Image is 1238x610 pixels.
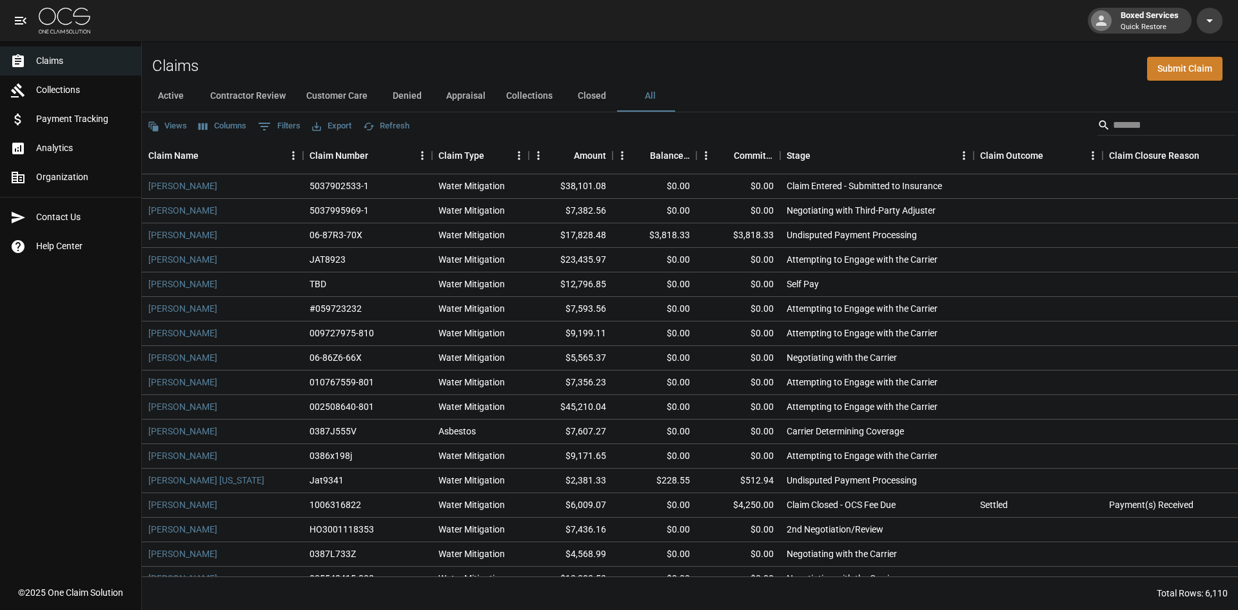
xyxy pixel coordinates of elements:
button: Views [144,116,190,136]
button: Sort [368,147,386,165]
div: 009727975-810 [309,327,374,340]
a: [PERSON_NAME] [148,425,217,438]
div: $13,303.53 [529,567,613,591]
button: Menu [696,146,716,165]
button: Menu [284,146,303,165]
div: 06-87R3-70X [309,229,362,241]
div: $0.00 [696,248,780,272]
button: Collections [496,81,563,112]
div: $0.00 [696,567,780,591]
div: Claim Number [303,137,432,174]
div: $0.00 [696,199,780,223]
div: $0.00 [613,321,696,346]
div: Claim Outcome [974,137,1103,174]
a: [PERSON_NAME] [148,253,217,266]
button: open drawer [8,8,34,34]
div: $4,568.99 [529,542,613,567]
div: 5037902533-1 [309,179,369,192]
button: Menu [413,146,432,165]
div: Boxed Services [1115,9,1184,32]
div: $23,435.97 [529,248,613,272]
div: Attempting to Engage with the Carrier [787,327,938,340]
div: Committed Amount [734,137,774,174]
div: Negotiating with the Carrier [787,351,897,364]
div: $7,382.56 [529,199,613,223]
a: [PERSON_NAME] [148,498,217,511]
button: Sort [811,147,829,165]
div: 010767559-801 [309,376,374,389]
button: Closed [563,81,621,112]
div: $0.00 [696,444,780,469]
div: Negotiating with the Carrier [787,547,897,560]
div: Committed Amount [696,137,780,174]
div: Asbestos [438,425,476,438]
h2: Claims [152,57,199,76]
div: Undisputed Payment Processing [787,474,917,487]
button: Show filters [255,116,304,137]
span: Claims [36,54,131,68]
a: [PERSON_NAME] [148,547,217,560]
button: Select columns [195,116,250,136]
div: Water Mitigation [438,449,505,462]
div: $17,828.48 [529,223,613,248]
a: [PERSON_NAME] [US_STATE] [148,474,264,487]
div: $0.00 [613,395,696,420]
a: [PERSON_NAME] [148,204,217,217]
div: Water Mitigation [438,400,505,413]
div: $0.00 [613,542,696,567]
button: Sort [199,147,217,165]
div: $0.00 [613,371,696,395]
button: Sort [556,147,574,165]
div: $5,565.37 [529,346,613,371]
div: $2,381.33 [529,469,613,493]
span: Analytics [36,141,131,155]
button: Sort [1199,147,1217,165]
div: Search [1097,115,1235,138]
div: $4,250.00 [696,493,780,518]
div: JAT8923 [309,253,346,266]
div: Water Mitigation [438,351,505,364]
div: $7,436.16 [529,518,613,542]
div: Claim Name [142,137,303,174]
div: $0.00 [696,272,780,297]
div: $512.94 [696,469,780,493]
div: $12,796.85 [529,272,613,297]
div: Attempting to Engage with the Carrier [787,449,938,462]
div: Balance Due [613,137,696,174]
div: Stage [780,137,974,174]
span: Help Center [36,239,131,253]
div: Water Mitigation [438,302,505,315]
div: Water Mitigation [438,572,505,585]
div: 2nd Negotiation/Review [787,523,883,536]
button: Appraisal [436,81,496,112]
a: [PERSON_NAME] [148,302,217,315]
div: Stage [787,137,811,174]
div: $0.00 [696,518,780,542]
button: Sort [1043,147,1061,165]
span: Contact Us [36,210,131,224]
button: Sort [632,147,650,165]
div: $0.00 [613,518,696,542]
div: $7,356.23 [529,371,613,395]
button: Menu [1083,146,1103,165]
div: Claim Outcome [980,137,1043,174]
div: 06-86Z6-66X [309,351,362,364]
div: TBD [309,278,326,290]
div: Water Mitigation [438,376,505,389]
div: $0.00 [696,371,780,395]
div: $7,607.27 [529,420,613,444]
div: Water Mitigation [438,327,505,340]
div: $0.00 [613,493,696,518]
div: Negotiating with the Carrier [787,572,897,585]
div: Water Mitigation [438,229,505,241]
div: Carrier Determining Coverage [787,425,904,438]
div: 0387J555V [309,425,357,438]
div: Water Mitigation [438,278,505,290]
div: Attempting to Engage with the Carrier [787,400,938,413]
div: $0.00 [613,272,696,297]
div: $9,171.65 [529,444,613,469]
div: Self Pay [787,278,819,290]
div: $45,210.04 [529,395,613,420]
div: HO3001118353 [309,523,374,536]
a: [PERSON_NAME] [148,351,217,364]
